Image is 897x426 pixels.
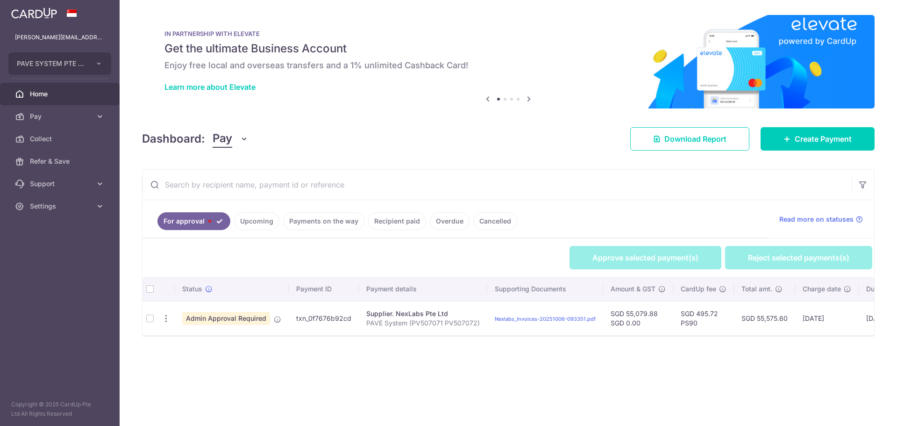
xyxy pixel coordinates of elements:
h6: Enjoy free local and overseas transfers and a 1% unlimited Cashback Card! [164,60,852,71]
h5: Get the ultimate Business Account [164,41,852,56]
span: Create Payment [795,133,852,144]
a: Learn more about Elevate [164,82,256,92]
a: Read more on statuses [779,215,863,224]
button: Pay [213,130,249,148]
span: Admin Approval Required [182,312,270,325]
span: CardUp fee [681,284,716,294]
td: [DATE] [795,301,859,335]
p: PAVE System (PV507071 PV507072) [366,318,480,328]
a: Cancelled [473,212,517,230]
span: Read more on statuses [779,215,854,224]
input: Search by recipient name, payment id or reference [142,170,852,200]
h4: Dashboard: [142,130,205,147]
span: Pay [30,112,92,121]
a: Create Payment [761,127,875,151]
a: For approval [157,212,230,230]
td: SGD 55,079.88 SGD 0.00 [603,301,673,335]
span: Pay [213,130,232,148]
span: Amount & GST [611,284,655,294]
span: Home [30,89,92,99]
th: Payment ID [289,277,359,301]
a: Nexlabs_Invoices-20251006-093351.pdf [495,316,596,322]
p: [PERSON_NAME][EMAIL_ADDRESS][DOMAIN_NAME] [15,33,105,42]
span: Settings [30,202,92,211]
img: CardUp [11,7,57,19]
th: Payment details [359,277,487,301]
span: Total amt. [741,284,772,294]
span: Refer & Save [30,157,92,166]
span: Charge date [803,284,841,294]
td: txn_0f7676b92cd [289,301,359,335]
a: Recipient paid [368,212,426,230]
div: Supplier. NexLabs Pte Ltd [366,309,480,318]
span: Due date [866,284,894,294]
span: Support [30,179,92,188]
span: Download Report [664,133,726,144]
a: Payments on the way [283,212,364,230]
span: PAVE SYSTEM PTE LTD [17,59,86,68]
td: SGD 55,575.60 [734,301,795,335]
span: Collect [30,134,92,144]
span: Status [182,284,202,294]
th: Supporting Documents [487,277,603,301]
a: Upcoming [234,212,279,230]
img: Renovation banner [142,15,875,108]
td: SGD 495.72 PS90 [673,301,734,335]
a: Overdue [430,212,470,230]
a: Download Report [630,127,749,151]
button: PAVE SYSTEM PTE LTD [8,52,111,75]
p: IN PARTNERSHIP WITH ELEVATE [164,30,852,37]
